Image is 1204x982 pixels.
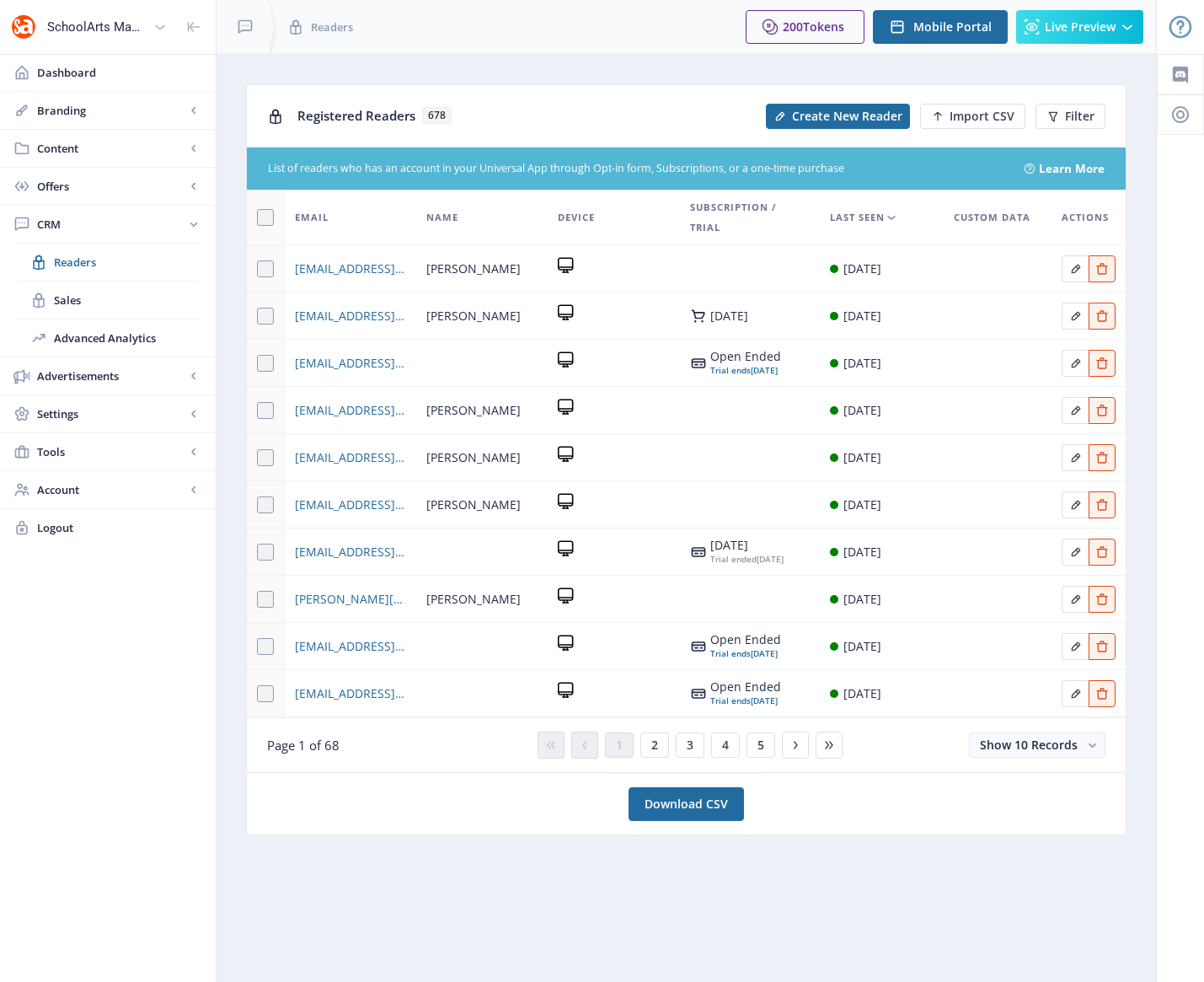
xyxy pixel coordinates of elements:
[605,732,634,758] button: 1
[54,292,199,309] span: Sales
[295,306,406,326] a: [EMAIL_ADDRESS][DOMAIN_NAME]
[651,738,658,752] span: 2
[295,589,406,609] a: [PERSON_NAME][EMAIL_ADDRESS][DOMAIN_NAME]
[710,553,757,565] span: Trial ended
[295,259,406,279] a: [EMAIL_ADDRESS][DOMAIN_NAME]
[843,306,881,326] div: [DATE]
[803,19,844,35] span: Tokens
[17,319,199,357] a: Advanced Analytics
[710,350,781,363] div: Open Ended
[1062,207,1109,228] span: Actions
[756,104,910,129] a: New page
[757,738,764,752] span: 5
[422,107,452,124] span: 678
[426,259,521,279] span: [PERSON_NAME]
[295,448,406,468] a: [EMAIL_ADDRESS][DOMAIN_NAME]
[426,589,521,609] span: [PERSON_NAME]
[295,353,406,373] a: [EMAIL_ADDRESS][DOMAIN_NAME]
[1062,542,1089,558] a: Edit page
[913,20,992,34] span: Mobile Portal
[843,684,881,704] div: [DATE]
[295,684,406,704] span: [EMAIL_ADDRESS][DOMAIN_NAME]
[687,738,693,752] span: 3
[295,542,406,562] a: [EMAIL_ADDRESS][DOMAIN_NAME]
[1089,259,1116,275] a: Edit page
[1089,542,1116,558] a: Edit page
[616,738,623,752] span: 1
[426,495,521,515] span: [PERSON_NAME]
[950,110,1014,123] span: Import CSV
[1062,684,1089,700] a: Edit page
[1045,20,1116,34] span: Live Preview
[1035,104,1105,129] button: Filter
[426,448,521,468] span: [PERSON_NAME]
[710,647,781,660] div: [DATE]
[37,519,202,536] span: Logout
[37,140,185,157] span: Content
[710,552,784,566] div: [DATE]
[1089,353,1116,369] a: Edit page
[37,102,185,119] span: Branding
[295,495,406,515] a: [EMAIL_ADDRESS][DOMAIN_NAME]
[295,207,329,228] span: Email
[690,197,810,238] span: Subscription / Trial
[792,110,902,123] span: Create New Reader
[1089,448,1116,464] a: Edit page
[1062,400,1089,416] a: Edit page
[17,282,199,319] a: Sales
[268,161,1004,177] div: List of readers who has an account in your Universal App through Opt-in form, Subscriptions, or a...
[37,443,185,460] span: Tools
[426,400,521,421] span: [PERSON_NAME]
[873,10,1008,44] button: Mobile Portal
[710,363,781,377] div: [DATE]
[969,732,1105,758] button: Show 10 Records
[1089,306,1116,322] a: Edit page
[766,104,910,129] button: Create New Reader
[640,732,669,758] button: 2
[1089,636,1116,652] a: Edit page
[37,405,185,422] span: Settings
[1062,589,1089,605] a: Edit page
[1089,684,1116,700] a: Edit page
[37,64,202,81] span: Dashboard
[295,636,406,657] a: [EMAIL_ADDRESS][DOMAIN_NAME]
[1065,110,1094,123] span: Filter
[426,207,458,228] span: Name
[1062,306,1089,322] a: Edit page
[1062,448,1089,464] a: Edit page
[1089,495,1116,511] a: Edit page
[710,633,781,647] div: Open Ended
[711,732,740,758] button: 4
[297,107,415,124] span: Registered Readers
[910,104,1025,129] a: New page
[954,207,1030,228] span: Custom Data
[710,695,751,706] span: Trial ends
[1062,495,1089,511] a: Edit page
[710,647,751,659] span: Trial ends
[746,10,864,44] button: 200Tokens
[37,216,185,233] span: CRM
[1062,259,1089,275] a: Edit page
[54,330,199,346] span: Advanced Analytics
[1062,353,1089,369] a: Edit page
[843,495,881,515] div: [DATE]
[843,589,881,609] div: [DATE]
[246,84,1126,773] app-collection-view: Registered Readers
[710,364,751,376] span: Trial ends
[267,737,340,754] span: Page 1 of 68
[843,353,881,373] div: [DATE]
[37,481,185,498] span: Account
[1062,636,1089,652] a: Edit page
[722,738,729,752] span: 4
[1089,589,1116,605] a: Edit page
[1016,10,1143,44] button: Live Preview
[1039,160,1105,177] a: Learn More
